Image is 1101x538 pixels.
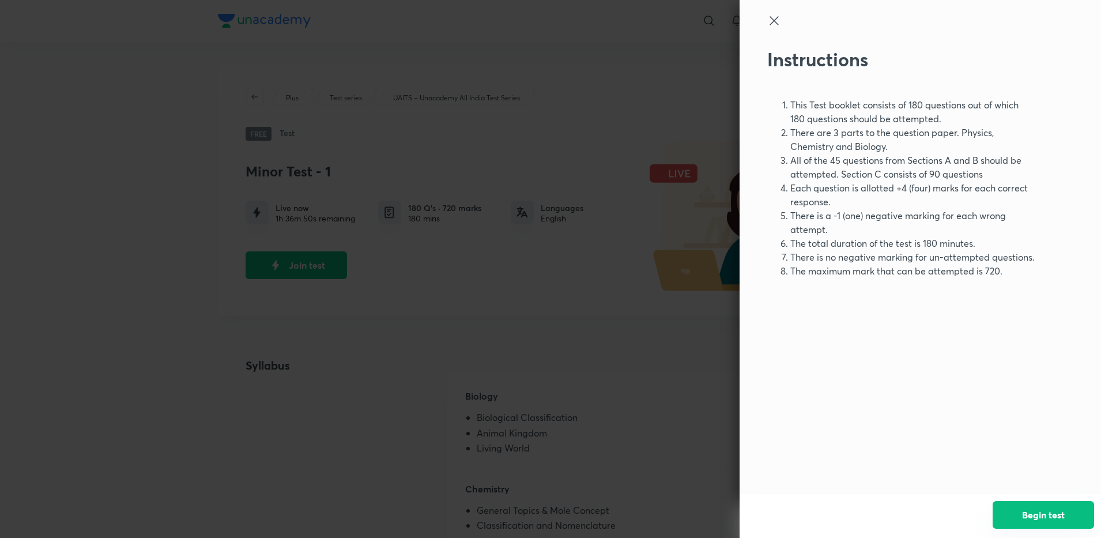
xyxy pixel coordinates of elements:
li: Each question is allotted +4 (four) marks for each correct response. [790,181,1035,209]
li: There is no negative marking for un-attempted questions. [790,250,1035,264]
li: All of the 45 questions from Sections A and B should be attempted. Section C consists of 90 quest... [790,153,1035,181]
li: The total duration of the test is 180 minutes. [790,236,1035,250]
li: This Test booklet consists of 180 questions out of which 180 questions should be attempted. [790,98,1035,126]
li: There are 3 parts to the question paper. Physics, Chemistry and Biology. [790,126,1035,153]
h2: Instructions [767,48,1035,70]
li: The maximum mark that can be attempted is 720. [790,264,1035,278]
li: There is a -1 (one) negative marking for each wrong attempt. [790,209,1035,236]
button: Begin test [993,501,1094,529]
